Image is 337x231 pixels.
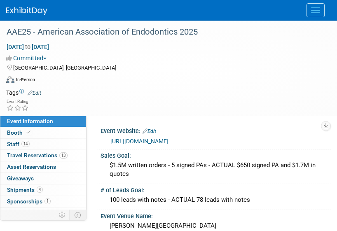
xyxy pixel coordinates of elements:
a: Shipments4 [0,184,86,196]
div: Event Rating [7,100,29,104]
td: Personalize Event Tab Strip [55,210,70,220]
td: Tags [6,89,41,97]
div: In-Person [16,77,35,83]
a: Edit [28,90,41,96]
button: Menu [307,3,325,17]
div: 100 leads with notes - ACTUAL 78 leads with notes [107,194,325,206]
a: Asset Reservations [0,161,86,173]
img: ExhibitDay [6,7,47,15]
a: [URL][DOMAIN_NAME] [110,138,168,145]
span: 4 [37,187,43,193]
div: # of Leads Goal: [101,184,331,194]
a: Event Information [0,116,86,127]
span: Event Information [7,118,53,124]
div: $1.5M written orders - 5 signed PAs - ACTUAL $650 signed PA and $1.7M in quotes [107,159,325,181]
a: Edit [143,128,156,134]
span: to [24,44,32,50]
span: [GEOGRAPHIC_DATA], [GEOGRAPHIC_DATA] [13,65,116,71]
span: 0% [23,210,32,216]
div: Event Venue Name: [101,210,331,220]
div: Sales Goal: [101,149,331,160]
span: 14 [21,141,30,147]
span: Sponsorships [7,198,51,205]
span: Tasks [6,210,32,216]
a: Sponsorships1 [0,196,86,207]
span: 1 [44,198,51,204]
i: Booth reservation complete [26,130,30,135]
div: Event Website: [101,125,331,135]
img: Format-Inperson.png [6,76,14,83]
span: Shipments [7,187,43,193]
span: Asset Reservations [7,163,56,170]
div: AAE25 - American Association of Endodontics 2025 [4,25,321,40]
div: Event Format [6,75,327,87]
span: Booth [7,129,32,136]
button: Committed [6,54,50,62]
td: Toggle Event Tabs [70,210,87,220]
span: [DATE] [DATE] [6,43,49,51]
a: Tasks0% [0,208,86,219]
a: Travel Reservations13 [0,150,86,161]
a: Giveaways [0,173,86,184]
span: Giveaways [7,175,34,182]
span: Travel Reservations [7,152,68,159]
span: 13 [59,152,68,159]
span: Staff [7,141,30,147]
a: Staff14 [0,139,86,150]
a: Booth [0,127,86,138]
